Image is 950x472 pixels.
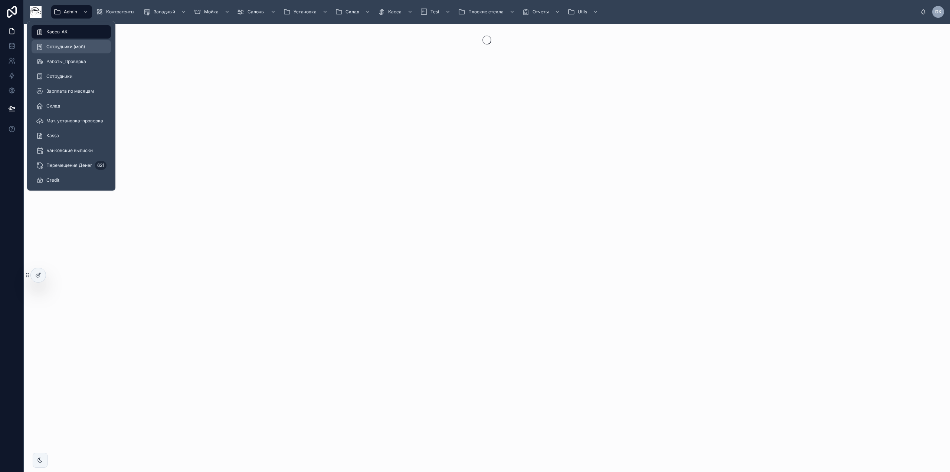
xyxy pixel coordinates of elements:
[32,114,111,128] a: Мат. установка-проверка
[388,9,402,15] span: Касса
[32,70,111,83] a: Сотрудники
[47,4,920,20] div: scrollable content
[46,44,85,50] span: Сотрудники (моб)
[235,5,279,19] a: Салоны
[46,59,86,65] span: Работы_Проверка
[106,9,134,15] span: Контрагенты
[32,85,111,98] a: Зарплата по месяцам
[32,159,111,172] a: Перемещения Денег621
[468,9,504,15] span: Плоские стекла
[46,103,60,109] span: Склад
[418,5,454,19] a: Test
[94,5,140,19] a: Контрагенты
[456,5,518,19] a: Плоские стекла
[578,9,587,15] span: Utils
[46,118,103,124] span: Мат. установка-проверка
[294,9,317,15] span: Установка
[248,9,265,15] span: Салоны
[565,5,602,19] a: Utils
[935,9,941,15] span: DK
[46,148,93,154] span: Банковские выписки
[533,9,549,15] span: Отчеты
[141,5,190,19] a: Западный
[46,88,94,94] span: Зарплата по месяцам
[333,5,374,19] a: Склад
[64,9,77,15] span: Admin
[46,73,72,79] span: Сотрудники
[281,5,331,19] a: Установка
[154,9,175,15] span: Западный
[345,9,359,15] span: Склад
[376,5,416,19] a: Касса
[32,174,111,187] a: Credit
[430,9,439,15] span: Test
[32,144,111,157] a: Банковские выписки
[46,133,59,139] span: Kassa
[32,55,111,68] a: Работы_Проверка
[51,5,92,19] a: Admin
[32,40,111,53] a: Сотрудники (моб)
[204,9,219,15] span: Мойка
[32,129,111,142] a: Kassa
[95,161,107,170] div: 621
[46,162,92,168] span: Перемещения Денег
[46,29,68,35] span: Кассы АК
[46,177,59,183] span: Credit
[191,5,233,19] a: Мойка
[32,25,111,39] a: Кассы АК
[520,5,564,19] a: Отчеты
[32,99,111,113] a: Склад
[30,6,42,18] img: App logo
